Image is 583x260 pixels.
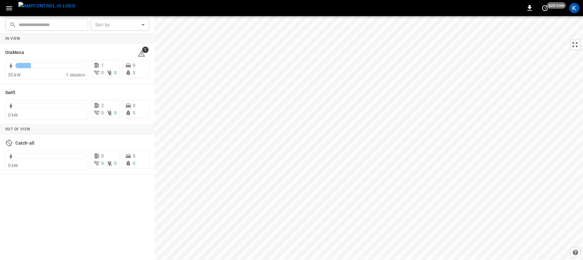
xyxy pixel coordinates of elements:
span: just now [547,2,566,9]
span: 0 [114,110,117,115]
span: 0 [101,110,104,115]
span: 0 [133,161,135,166]
span: 0 [133,110,135,115]
span: 1 session [66,72,85,77]
img: ampcontrol.io logo [18,2,75,10]
h6: Swift [5,89,16,96]
span: 0 [101,70,104,75]
span: 0 [101,161,104,166]
span: 0 kW [8,163,18,168]
h6: Catch-all [15,140,34,147]
span: 0 kW [8,112,18,118]
span: 1 [142,47,149,53]
span: 0 [114,161,117,166]
span: 0 [101,153,104,158]
canvas: Map [154,16,583,260]
span: 1 [101,63,104,68]
strong: In View [5,36,21,41]
span: 0 [114,70,117,75]
span: 0 [133,70,135,75]
span: 55 kW [8,72,21,77]
strong: Out of View [5,127,30,131]
span: 2 [101,103,104,108]
span: 0 [133,103,135,108]
button: set refresh interval [540,3,550,13]
span: 0 [133,153,135,158]
div: profile-icon [569,3,579,13]
h6: OtaMesa [5,49,24,56]
span: 0 [133,63,135,68]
